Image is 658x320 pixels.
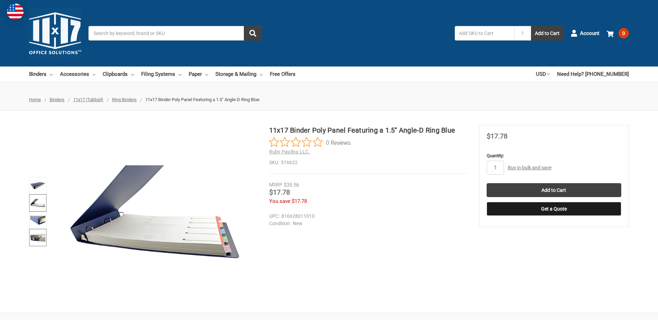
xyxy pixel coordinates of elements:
[269,188,290,196] span: $17.78
[215,66,263,82] a: Storage & Mailing
[7,3,24,20] img: duty and tax information for United States
[571,24,599,42] a: Account
[580,29,599,37] span: Account
[269,220,464,227] dd: New
[284,182,299,188] span: $35.56
[30,178,45,193] img: 11x17 Binder Poly Panel Featuring a 1.5" Angle-D Ring Blue
[189,66,208,82] a: Paper
[618,28,629,38] span: 0
[269,213,464,220] dd: 816628011010
[269,137,351,148] button: Rated 0 out of 5 stars from 0 reviews. Jump to reviews.
[487,152,621,159] label: Quantity:
[269,220,291,227] dt: Condition:
[269,181,282,188] div: MSRP
[269,149,310,154] a: Ruby Paulina LLC.
[557,66,629,82] a: Need Help? [PHONE_NUMBER]
[141,66,181,82] a: Filing Systems
[30,230,45,245] img: 11x17 Binder Poly Panel Featuring a 1.5" Angle-D Ring Blue
[269,159,279,166] dt: SKU:
[103,66,134,82] a: Clipboards
[455,26,514,41] input: Add SKU to Cart
[29,7,81,59] img: 11x17.com
[29,97,41,102] a: Home
[536,66,550,82] a: USD
[68,125,241,298] img: 11x17 Binder Poly Panel Featuring a 1.5" Angle-D Ring Blue
[531,26,563,41] button: Add to Cart
[269,213,280,220] dt: UPC:
[269,198,290,204] span: You save
[269,159,468,166] dd: 516622
[88,26,262,41] input: Search by keyword, brand or SKU
[607,24,629,42] a: 0
[29,66,53,82] a: Binders
[30,195,45,211] img: 11x17 Binder Poly Panel Featuring a 1.5" Angle-D Ring Blue
[326,137,351,148] span: 0 Reviews
[112,97,137,102] a: Ring Binders
[487,202,621,216] button: Get a Quote
[30,213,45,228] img: 11x17 Binder Poly Panel Featuring a 1.5" Angle-D Ring Blue
[60,66,95,82] a: Accessories
[50,97,65,102] a: Binders
[145,97,259,102] span: 11x17 Binder Poly Panel Featuring a 1.5" Angle-D Ring Blue
[73,97,103,102] a: 11x17 (Tabloid)
[508,165,552,170] a: Buy in bulk and save
[292,198,307,204] span: $17.78
[487,132,507,140] span: $17.78
[269,125,468,135] h1: 11x17 Binder Poly Panel Featuring a 1.5" Angle-D Ring Blue
[487,183,621,197] input: Add to Cart
[270,66,296,82] a: Free Offers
